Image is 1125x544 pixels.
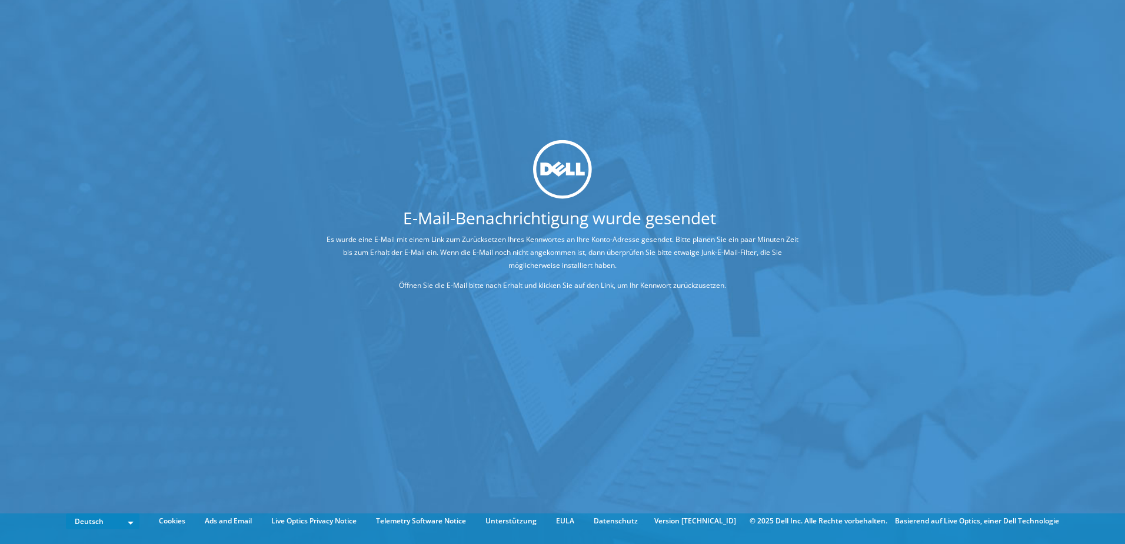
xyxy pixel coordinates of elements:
[533,140,592,198] img: dell_svg_logo.svg
[547,515,583,528] a: EULA
[196,515,261,528] a: Ads and Email
[325,233,800,272] p: Es wurde eine E-Mail mit einem Link zum Zurücksetzen Ihres Kennwortes an Ihre Konto-Adresse gesen...
[648,515,742,528] li: Version [TECHNICAL_ID]
[325,279,800,292] p: Öffnen Sie die E-Mail bitte nach Erhalt und klicken Sie auf den Link, um Ihr Kennwort zurückzuset...
[585,515,647,528] a: Datenschutz
[150,515,194,528] a: Cookies
[744,515,893,528] li: © 2025 Dell Inc. Alle Rechte vorbehalten.
[895,515,1059,528] li: Basierend auf Live Optics, einer Dell Technologie
[367,515,475,528] a: Telemetry Software Notice
[281,210,838,226] h1: E-Mail-Benachrichtigung wurde gesendet
[262,515,365,528] a: Live Optics Privacy Notice
[477,515,545,528] a: Unterstützung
